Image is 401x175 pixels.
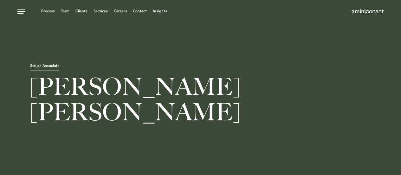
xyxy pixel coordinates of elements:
[61,9,69,13] a: Team
[75,9,87,13] a: Clients
[352,9,384,14] img: Amini & Conant
[94,9,108,13] a: Services
[114,9,127,13] a: Careers
[352,9,384,14] a: Home
[153,9,167,13] a: Insights
[133,9,147,13] a: Contact
[41,9,55,13] a: Process
[30,64,59,71] span: Senior Associate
